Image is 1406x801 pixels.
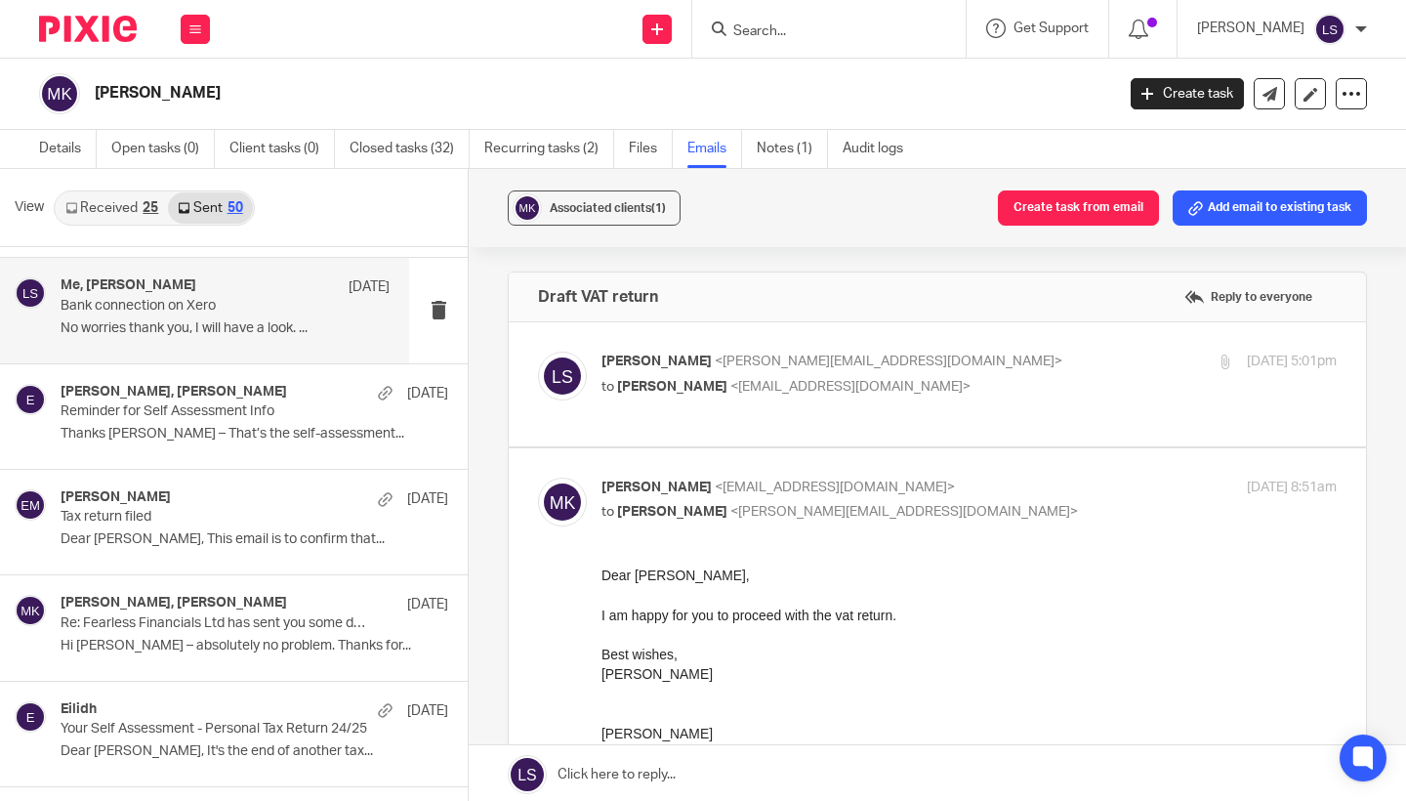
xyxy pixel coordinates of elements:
h4: Me, [PERSON_NAME] [61,277,196,294]
h2: [PERSON_NAME] [95,83,900,104]
img: svg%3E [1314,14,1345,45]
span: [PERSON_NAME] [601,481,712,494]
input: Search [731,23,907,41]
button: Associated clients(1) [508,190,681,226]
img: svg%3E [15,384,46,415]
img: svg%3E [39,73,80,114]
p: [PERSON_NAME] [1197,19,1304,38]
a: Notes (1) [757,130,828,168]
div: 50 [227,201,243,215]
p: Bank connection on Xero [61,298,324,315]
h4: Eilidh [61,701,97,718]
a: Create task [1131,78,1244,109]
span: <[EMAIL_ADDRESS][DOMAIN_NAME]> [730,380,971,394]
h4: [PERSON_NAME], [PERSON_NAME] [61,595,287,611]
p: [DATE] [407,384,448,403]
img: Pixie [39,16,137,42]
span: [PERSON_NAME] [601,355,712,368]
p: Thanks [PERSON_NAME] – That’s the self-assessment... [61,426,448,443]
a: Open tasks (0) [111,130,215,168]
p: Hi [PERSON_NAME] – absolutely no problem. Thanks for... [61,638,448,654]
span: Get Support [1013,21,1089,35]
span: Associated clients [550,202,666,214]
h4: [PERSON_NAME], [PERSON_NAME] [61,384,287,400]
p: Dear [PERSON_NAME], It's the end of another tax... [61,743,448,760]
span: <[PERSON_NAME][EMAIL_ADDRESS][DOMAIN_NAME]> [715,355,1062,368]
span: [PERSON_NAME] [617,505,727,519]
a: Recurring tasks (2) [484,130,614,168]
p: Reminder for Self Assessment Info [61,403,371,420]
a: Details [39,130,97,168]
h4: [PERSON_NAME] [61,489,171,506]
h4: Draft VAT return [538,287,658,307]
p: Re: Fearless Financials Ltd has sent you some documents to digitally sign [61,615,371,632]
img: svg%3E [15,595,46,626]
img: svg%3E [15,277,46,309]
p: [DATE] [407,595,448,614]
p: [DATE] [407,701,448,721]
p: [DATE] [349,277,390,297]
img: svg%3E [538,478,587,527]
p: [DATE] [407,489,448,509]
p: Tax return filed [61,509,371,526]
p: [DATE] 5:01pm [1247,352,1337,372]
span: to [601,380,614,394]
span: <[EMAIL_ADDRESS][DOMAIN_NAME]> [715,481,955,494]
button: Create task from email [998,190,1159,226]
span: <[PERSON_NAME][EMAIL_ADDRESS][DOMAIN_NAME]> [730,505,1078,519]
a: Emails [687,130,742,168]
a: Sent50 [168,192,252,224]
span: to [601,505,614,519]
img: svg%3E [15,701,46,733]
a: Closed tasks (32) [350,130,470,168]
p: No worries thank you, I will have a look. ... [61,320,390,337]
label: Reply to everyone [1179,282,1317,312]
a: Audit logs [843,130,918,168]
img: svg%3E [538,352,587,400]
button: Add email to existing task [1173,190,1367,226]
div: 25 [143,201,158,215]
p: Your Self Assessment - Personal Tax Return 24/25 [61,721,371,738]
img: svg%3E [513,193,542,223]
a: Client tasks (0) [229,130,335,168]
p: Dear [PERSON_NAME], This email is to confirm that... [61,531,448,548]
img: svg%3E [15,489,46,521]
span: View [15,197,44,218]
p: [DATE] 8:51am [1247,478,1337,498]
a: Files [629,130,673,168]
span: [PERSON_NAME] [617,380,727,394]
a: Received25 [56,192,168,224]
span: (1) [651,202,666,214]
